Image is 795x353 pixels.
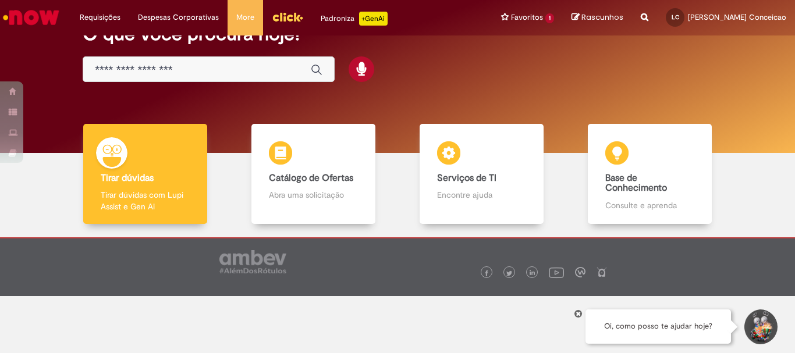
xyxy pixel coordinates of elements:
span: Rascunhos [581,12,623,23]
img: logo_footer_twitter.png [506,270,512,276]
img: click_logo_yellow_360x200.png [272,8,303,26]
span: LC [672,13,679,21]
b: Catálogo de Ofertas [269,172,353,184]
div: Oi, como posso te ajudar hoje? [585,309,731,344]
img: logo_footer_linkedin.png [530,270,535,277]
span: 1 [545,13,554,23]
a: Serviços de TI Encontre ajuda [397,124,566,224]
img: logo_footer_youtube.png [549,265,564,280]
p: +GenAi [359,12,388,26]
button: Iniciar Conversa de Suporte [743,309,778,344]
b: Base de Conhecimento [605,172,667,194]
img: logo_footer_facebook.png [484,270,489,276]
a: Rascunhos [572,12,623,23]
a: Base de Conhecimento Consulte e aprenda [566,124,734,224]
a: Tirar dúvidas Tirar dúvidas com Lupi Assist e Gen Ai [61,124,229,224]
img: logo_footer_ambev_rotulo_gray.png [219,250,286,273]
span: Favoritos [511,12,543,23]
span: More [236,12,254,23]
h2: O que você procura hoje? [83,24,712,44]
span: Despesas Corporativas [138,12,219,23]
p: Abra uma solicitação [269,189,357,201]
b: Serviços de TI [437,172,496,184]
p: Tirar dúvidas com Lupi Assist e Gen Ai [101,189,189,212]
a: Catálogo de Ofertas Abra uma solicitação [229,124,397,224]
img: logo_footer_naosei.png [597,267,607,277]
p: Encontre ajuda [437,189,526,201]
img: ServiceNow [1,6,61,29]
span: [PERSON_NAME] Conceicao [688,12,786,22]
p: Consulte e aprenda [605,199,694,211]
b: Tirar dúvidas [101,172,154,184]
div: Padroniza [321,12,388,26]
span: Requisições [80,12,120,23]
img: logo_footer_workplace.png [575,267,585,277]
